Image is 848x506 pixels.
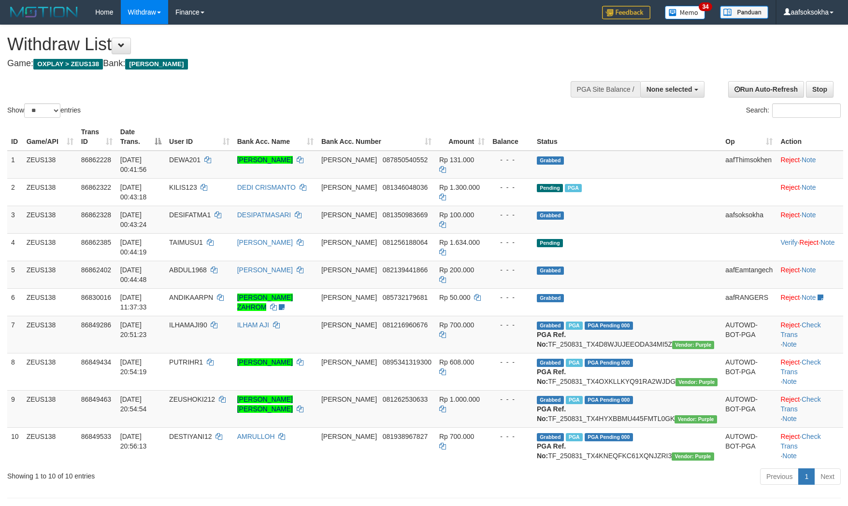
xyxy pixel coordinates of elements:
span: [DATE] 00:41:56 [120,156,147,173]
span: [DATE] 00:44:19 [120,239,147,256]
span: Rp 100.000 [439,211,474,219]
span: 86862328 [81,211,111,219]
span: 34 [699,2,712,11]
b: PGA Ref. No: [537,442,566,460]
td: · · [776,390,843,427]
span: Copy 081216960676 to clipboard [383,321,428,329]
a: Next [814,468,841,485]
b: PGA Ref. No: [537,368,566,385]
span: [DATE] 11:37:33 [120,294,147,311]
span: TAIMUSU1 [169,239,203,246]
span: Copy 082139441866 to clipboard [383,266,428,274]
a: Reject [780,183,800,191]
span: Rp 1.000.000 [439,395,480,403]
td: · · [776,427,843,464]
span: Rp 700.000 [439,433,474,440]
a: [PERSON_NAME] [237,266,293,274]
span: 86862228 [81,156,111,164]
a: Note [802,183,816,191]
span: [PERSON_NAME] [321,156,377,164]
b: PGA Ref. No: [537,331,566,348]
span: Copy 081938967827 to clipboard [383,433,428,440]
a: Previous [760,468,799,485]
a: Stop [806,81,834,98]
td: 3 [7,206,23,233]
th: Balance [489,123,533,151]
td: aafRANGERS [721,288,776,316]
span: [PERSON_NAME] [321,211,377,219]
th: User ID: activate to sort column ascending [165,123,233,151]
span: KILIS123 [169,183,197,191]
span: 86862322 [81,183,111,191]
img: panduan.png [720,6,768,19]
span: Grabbed [537,322,564,330]
a: DESIPATMASARI [237,211,291,219]
span: Copy 0895341319300 to clipboard [383,358,431,366]
span: Grabbed [537,211,564,220]
h4: Game: Bank: [7,59,556,69]
span: Rp 608.000 [439,358,474,366]
span: Marked by aafRornrotha [566,359,583,367]
td: AUTOWD-BOT-PGA [721,316,776,353]
span: PUTRIHR1 [169,358,203,366]
td: 9 [7,390,23,427]
th: Bank Acc. Name: activate to sort column ascending [233,123,317,151]
div: Showing 1 to 10 of 10 entries [7,467,346,481]
td: · [776,261,843,288]
td: ZEUS138 [23,233,77,261]
td: aafThimsokhen [721,151,776,179]
span: Copy 087850540552 to clipboard [383,156,428,164]
a: Note [782,452,797,460]
span: OXPLAY > ZEUS138 [33,59,103,70]
a: Note [782,378,797,385]
span: 86849286 [81,321,111,329]
a: [PERSON_NAME] [PERSON_NAME] [237,395,293,413]
td: ZEUS138 [23,178,77,206]
span: Vendor URL: https://trx4.1velocity.biz [676,378,718,386]
a: Check Trans [780,395,820,413]
span: Copy 081256188064 to clipboard [383,239,428,246]
a: ILHAM AJI [237,321,269,329]
span: ANDIKAARPN [169,294,213,301]
div: - - - [492,265,529,275]
a: [PERSON_NAME] [237,358,293,366]
td: ZEUS138 [23,316,77,353]
td: TF_250831_TX4HYXBBMU445FMTL0GK [533,390,721,427]
a: [PERSON_NAME] [237,156,293,164]
td: TF_250831_TX4D8WJUJEEODA34MI5Z [533,316,721,353]
td: 6 [7,288,23,316]
td: ZEUS138 [23,151,77,179]
span: [PERSON_NAME] [321,395,377,403]
div: - - - [492,394,529,404]
span: [PERSON_NAME] [321,321,377,329]
th: Date Trans.: activate to sort column descending [116,123,165,151]
td: ZEUS138 [23,427,77,464]
td: TF_250831_TX4KNEQFKC61XQNJZRI3 [533,427,721,464]
td: 5 [7,261,23,288]
a: Note [782,415,797,422]
span: None selected [647,85,692,93]
a: Reject [780,321,800,329]
span: Vendor URL: https://trx4.1velocity.biz [672,341,714,349]
a: Reject [780,433,800,440]
td: aafsoksokha [721,206,776,233]
span: DEWA201 [169,156,201,164]
span: [DATE] 00:43:24 [120,211,147,228]
button: None selected [640,81,704,98]
select: Showentries [24,103,60,118]
a: Note [802,156,816,164]
td: 2 [7,178,23,206]
span: Vendor URL: https://trx4.1velocity.biz [672,452,714,461]
th: Bank Acc. Number: activate to sort column ascending [317,123,435,151]
span: [DATE] 20:54:19 [120,358,147,376]
span: Copy 085732179681 to clipboard [383,294,428,301]
span: Rp 1.300.000 [439,183,480,191]
td: 8 [7,353,23,390]
span: Copy 081346048036 to clipboard [383,183,428,191]
td: 10 [7,427,23,464]
img: MOTION_logo.png [7,5,81,19]
th: Game/API: activate to sort column ascending [23,123,77,151]
td: TF_250831_TX4OXKLLKYQ91RA2WJDG [533,353,721,390]
td: · [776,206,843,233]
a: Note [802,294,816,301]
